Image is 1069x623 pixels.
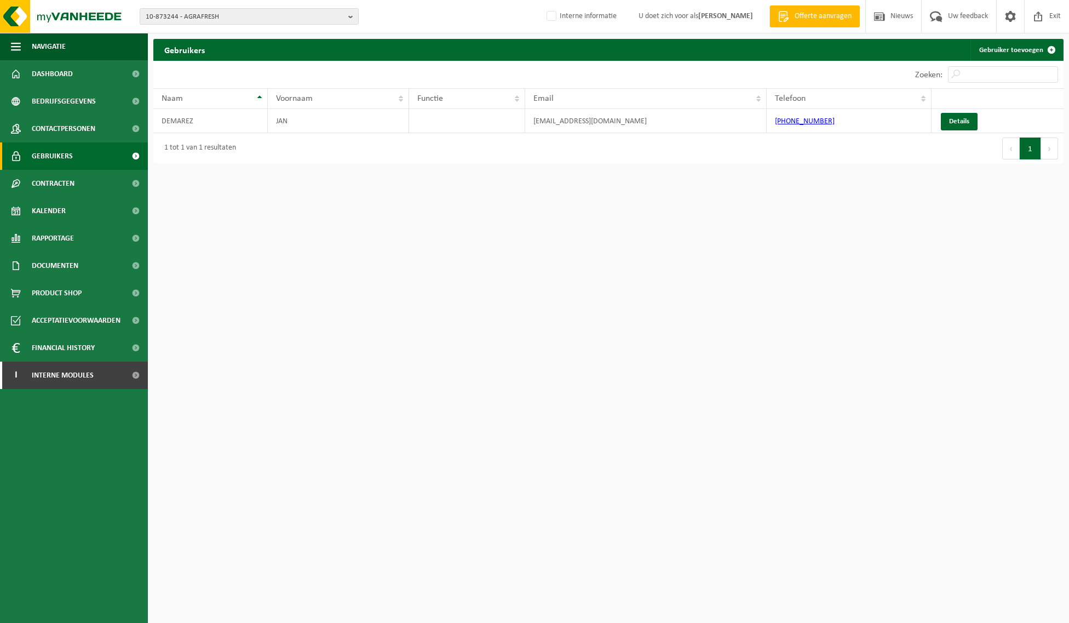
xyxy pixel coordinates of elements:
[1002,138,1020,159] button: Previous
[533,94,554,103] span: Email
[140,8,359,25] button: 10-873244 - AGRAFRESH
[941,113,978,130] a: Details
[32,115,95,142] span: Contactpersonen
[32,33,66,60] span: Navigatie
[32,279,82,307] span: Product Shop
[915,71,942,79] label: Zoeken:
[159,139,236,158] div: 1 tot 1 van 1 resultaten
[32,252,78,279] span: Documenten
[11,362,21,389] span: I
[544,8,617,25] label: Interne informatie
[525,109,767,133] td: [EMAIL_ADDRESS][DOMAIN_NAME]
[1020,138,1041,159] button: 1
[276,94,313,103] span: Voornaam
[1041,138,1058,159] button: Next
[32,88,96,115] span: Bedrijfsgegevens
[775,117,835,125] a: [PHONE_NUMBER]
[775,94,806,103] span: Telefoon
[32,362,94,389] span: Interne modules
[32,142,73,170] span: Gebruikers
[970,39,1062,61] a: Gebruiker toevoegen
[146,9,344,25] span: 10-873244 - AGRAFRESH
[32,225,74,252] span: Rapportage
[32,307,120,334] span: Acceptatievoorwaarden
[792,11,854,22] span: Offerte aanvragen
[417,94,443,103] span: Functie
[153,109,268,133] td: DEMAREZ
[32,60,73,88] span: Dashboard
[32,197,66,225] span: Kalender
[32,334,95,362] span: Financial History
[769,5,860,27] a: Offerte aanvragen
[268,109,410,133] td: JAN
[698,12,753,20] strong: [PERSON_NAME]
[153,39,216,60] h2: Gebruikers
[32,170,74,197] span: Contracten
[162,94,183,103] span: Naam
